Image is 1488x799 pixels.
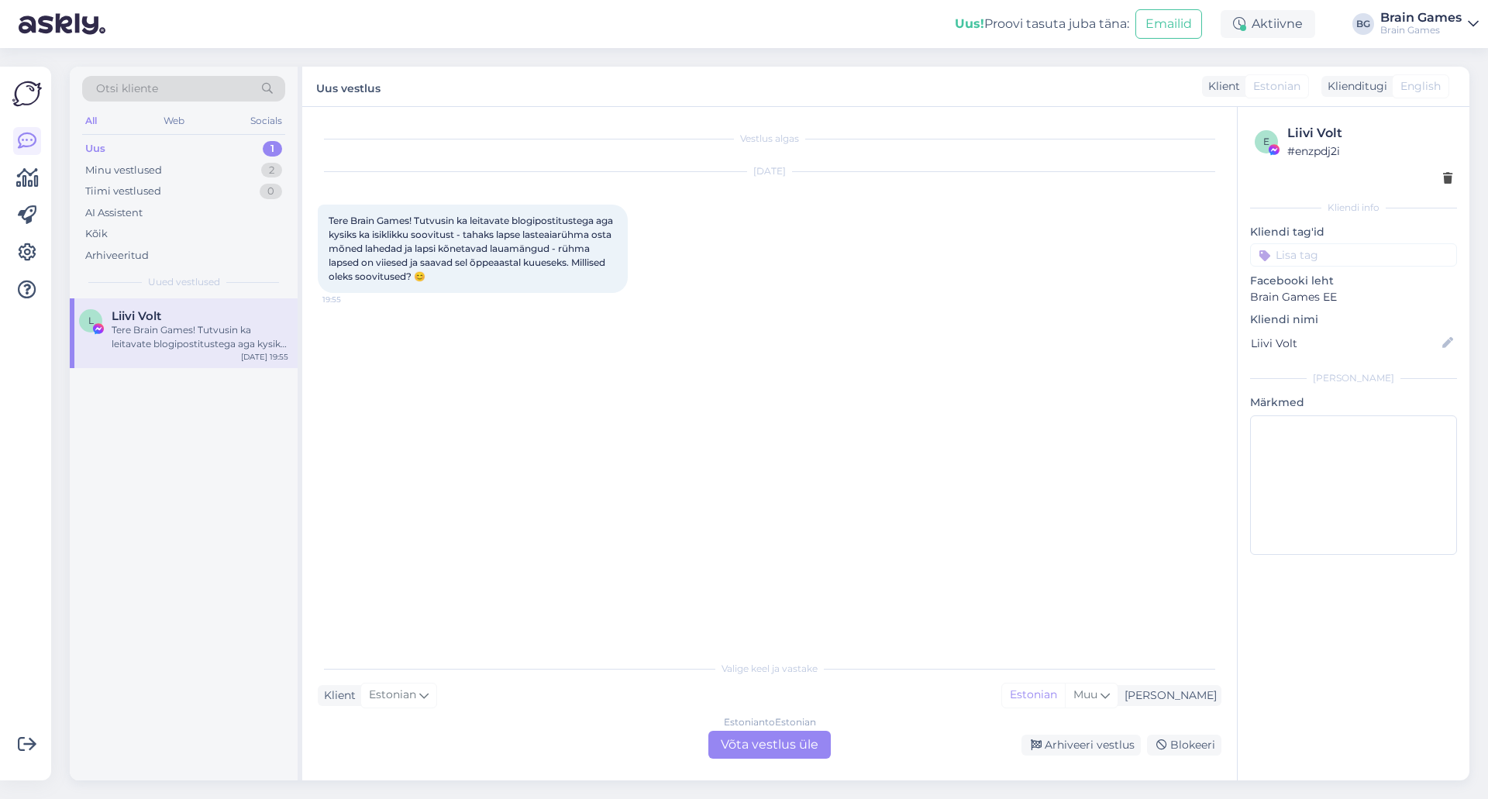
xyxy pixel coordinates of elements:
p: Kliendi nimi [1250,312,1457,328]
span: Estonian [1253,78,1300,95]
div: Klienditugi [1321,78,1387,95]
p: Brain Games EE [1250,289,1457,305]
div: 2 [261,163,282,178]
div: Estonian to Estonian [724,715,816,729]
div: Socials [247,111,285,131]
div: Vestlus algas [318,132,1221,146]
div: All [82,111,100,131]
div: AI Assistent [85,205,143,221]
span: Liivi Volt [112,309,161,323]
div: Kliendi info [1250,201,1457,215]
span: Otsi kliente [96,81,158,97]
div: 1 [263,141,282,157]
div: Tiimi vestlused [85,184,161,199]
button: Emailid [1135,9,1202,39]
span: Estonian [369,687,416,704]
span: e [1263,136,1269,147]
div: Liivi Volt [1287,124,1452,143]
p: Facebooki leht [1250,273,1457,289]
input: Lisa tag [1250,243,1457,267]
div: Aktiivne [1221,10,1315,38]
div: Klient [1202,78,1240,95]
a: Brain GamesBrain Games [1380,12,1479,36]
div: [DATE] 19:55 [241,351,288,363]
div: Web [160,111,188,131]
div: Valige keel ja vastake [318,662,1221,676]
div: 0 [260,184,282,199]
span: L [88,315,94,326]
div: Arhiveeritud [85,248,149,263]
div: Estonian [1002,684,1065,707]
p: Märkmed [1250,394,1457,411]
p: Kliendi tag'id [1250,224,1457,240]
div: [PERSON_NAME] [1118,687,1217,704]
span: Tere Brain Games! Tutvusin ka leitavate blogipostitustega aga kysiks ka isiklikku soovitust - tah... [329,215,615,282]
div: Brain Games [1380,24,1462,36]
div: Tere Brain Games! Tutvusin ka leitavate blogipostitustega aga kysiks ka isiklikku soovitust - tah... [112,323,288,351]
input: Lisa nimi [1251,335,1439,352]
div: [DATE] [318,164,1221,178]
div: Uus [85,141,105,157]
b: Uus! [955,16,984,31]
div: # enzpdj2i [1287,143,1452,160]
div: BG [1352,13,1374,35]
div: Minu vestlused [85,163,162,178]
div: Proovi tasuta juba täna: [955,15,1129,33]
div: [PERSON_NAME] [1250,371,1457,385]
span: 19:55 [322,294,381,305]
img: Askly Logo [12,79,42,108]
div: Blokeeri [1147,735,1221,756]
div: Kõik [85,226,108,242]
span: Muu [1073,687,1097,701]
span: Uued vestlused [148,275,220,289]
div: Klient [318,687,356,704]
div: Brain Games [1380,12,1462,24]
div: Võta vestlus üle [708,731,831,759]
div: Arhiveeri vestlus [1021,735,1141,756]
label: Uus vestlus [316,76,381,97]
span: English [1400,78,1441,95]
